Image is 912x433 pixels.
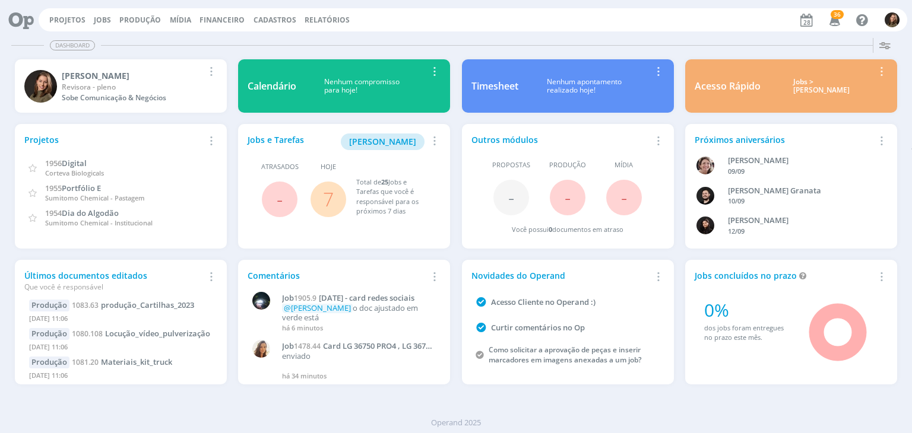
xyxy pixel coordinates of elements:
[166,15,195,25] button: Mídia
[512,225,623,235] div: Você possui documentos em atraso
[695,133,874,146] div: Próximos aniversários
[248,269,427,282] div: Comentários
[301,15,353,25] button: Relatórios
[254,15,296,25] span: Cadastros
[15,59,227,113] a: J[PERSON_NAME]Revisora - plenoSobe Comunicação & Negócios
[261,162,299,172] span: Atrasados
[565,184,571,210] span: -
[282,304,435,322] p: o doc ajustado em verde está
[621,184,627,210] span: -
[704,297,793,323] div: 0%
[101,300,194,310] span: produção_Cartilhas_2023
[29,356,69,368] div: Produção
[250,15,300,25] button: Cadastros
[282,342,435,351] a: Job1478.44Card LG 36750 PRO4 , LG 36745 PRO4 e LG 36790 PRO3
[471,269,651,282] div: Novidades do Operand
[323,186,334,212] a: 7
[282,340,434,361] span: Card LG 36750 PRO4 , LG 36745 PRO4 e LG 36790 PRO3
[72,328,210,339] a: 1080.108Locução_vídeo_pulverização
[282,294,435,303] a: Job1905.9[DATE] - card redes sociais
[45,182,101,193] a: 1955Portfólio E
[94,15,111,25] a: Jobs
[248,133,427,150] div: Jobs e Tarefas
[349,136,416,147] span: [PERSON_NAME]
[62,93,204,103] div: Sobe Comunicação & Negócios
[62,69,204,82] div: Julia Abich
[248,79,296,93] div: Calendário
[24,70,57,103] img: J
[199,15,245,25] a: Financeiro
[45,168,104,177] span: Corteva Biologicals
[119,15,161,25] a: Produção
[29,368,213,386] div: [DATE] 11:06
[695,79,761,93] div: Acesso Rápido
[46,15,89,25] button: Projetos
[45,158,62,168] span: 1956
[696,187,714,205] img: B
[170,15,191,25] a: Mídia
[728,227,745,235] span: 12/09
[29,340,213,357] div: [DATE] 11:06
[72,300,194,310] a: 1083.63produção_Cartilhas_2023
[728,196,745,205] span: 10/09
[62,183,101,193] span: Portfólio E
[294,341,321,351] span: 1478.44
[45,183,62,193] span: 1955
[695,269,874,282] div: Jobs concluídos no prazo
[45,218,153,227] span: Sumitomo Chemical - Institucional
[321,162,336,172] span: Hoje
[492,160,530,170] span: Propostas
[72,356,172,367] a: 1081.20Materiais_kit_truck
[696,216,714,234] img: L
[24,269,204,292] div: Últimos documentos editados
[101,356,172,367] span: Materiais_kit_truck
[282,352,435,361] p: enviado
[282,323,323,332] span: há 6 minutos
[62,158,87,168] span: Digital
[45,207,119,218] a: 1954Dia do Algodão
[615,160,633,170] span: Mídia
[884,9,900,30] button: J
[885,12,900,27] img: J
[24,282,204,292] div: Que você é responsável
[24,133,204,146] div: Projetos
[105,328,210,339] span: Locução_vídeo_pulverização
[728,167,745,176] span: 09/09
[72,357,99,367] span: 1081.20
[29,311,213,329] div: [DATE] 11:06
[549,160,586,170] span: Produção
[282,371,327,380] span: há 34 minutos
[728,215,874,227] div: Luana da Silva de Andrade
[489,345,641,365] a: Como solicitar a aprovação de peças e inserir marcadores em imagens anexadas a um job?
[29,300,69,311] div: Produção
[72,300,99,310] span: 1083.63
[508,184,514,210] span: -
[319,292,414,303] span: Dia do nutricionista - card redes sociais
[462,59,674,113] a: TimesheetNenhum apontamentorealizado hoje!
[277,186,283,212] span: -
[356,177,429,216] div: Total de Jobs e Tarefas que você é responsável para os próximos 7 dias
[72,329,103,339] span: 1080.108
[381,177,388,186] span: 25
[45,157,87,168] a: 1956Digital
[62,82,204,93] div: Revisora - pleno
[296,78,427,95] div: Nenhum compromisso para hoje!
[116,15,164,25] button: Produção
[471,133,651,146] div: Outros módulos
[769,78,874,95] div: Jobs > [PERSON_NAME]
[294,293,316,303] span: 1905.9
[252,340,270,358] img: V
[518,78,651,95] div: Nenhum apontamento realizado hoje!
[50,40,95,50] span: Dashboard
[341,135,425,147] a: [PERSON_NAME]
[491,322,585,333] a: Curtir comentários no Op
[305,15,350,25] a: Relatórios
[49,15,85,25] a: Projetos
[822,9,846,31] button: 36
[45,193,145,202] span: Sumitomo Chemical - Pastagem
[90,15,115,25] button: Jobs
[696,157,714,174] img: A
[549,225,552,234] span: 0
[341,133,425,150] button: [PERSON_NAME]
[491,297,596,307] a: Acesso Cliente no Operand :)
